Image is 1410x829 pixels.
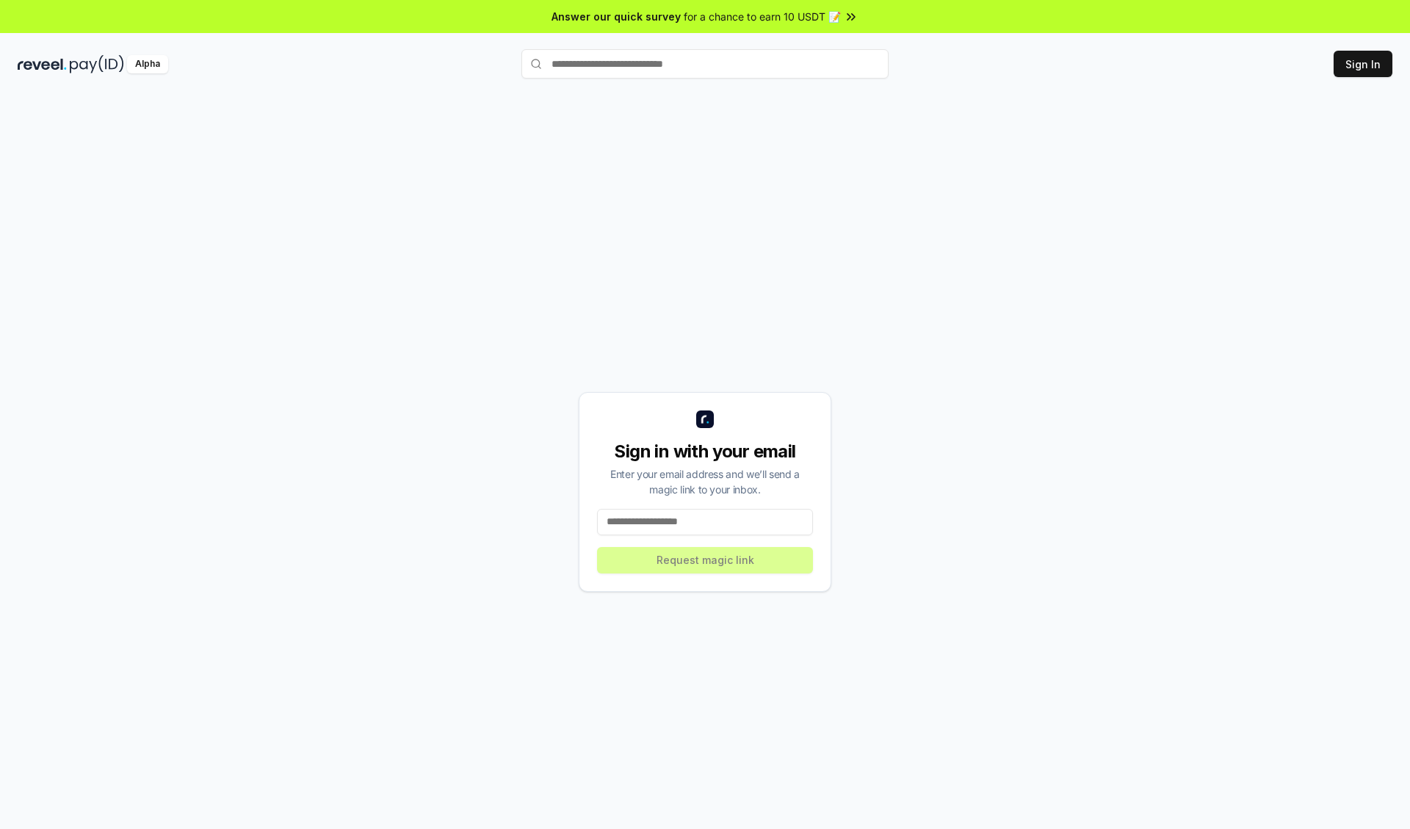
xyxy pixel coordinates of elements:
button: Sign In [1334,51,1392,77]
span: for a chance to earn 10 USDT 📝 [684,9,841,24]
span: Answer our quick survey [552,9,681,24]
div: Alpha [127,55,168,73]
img: pay_id [70,55,124,73]
div: Sign in with your email [597,440,813,463]
img: logo_small [696,410,714,428]
div: Enter your email address and we’ll send a magic link to your inbox. [597,466,813,497]
img: reveel_dark [18,55,67,73]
